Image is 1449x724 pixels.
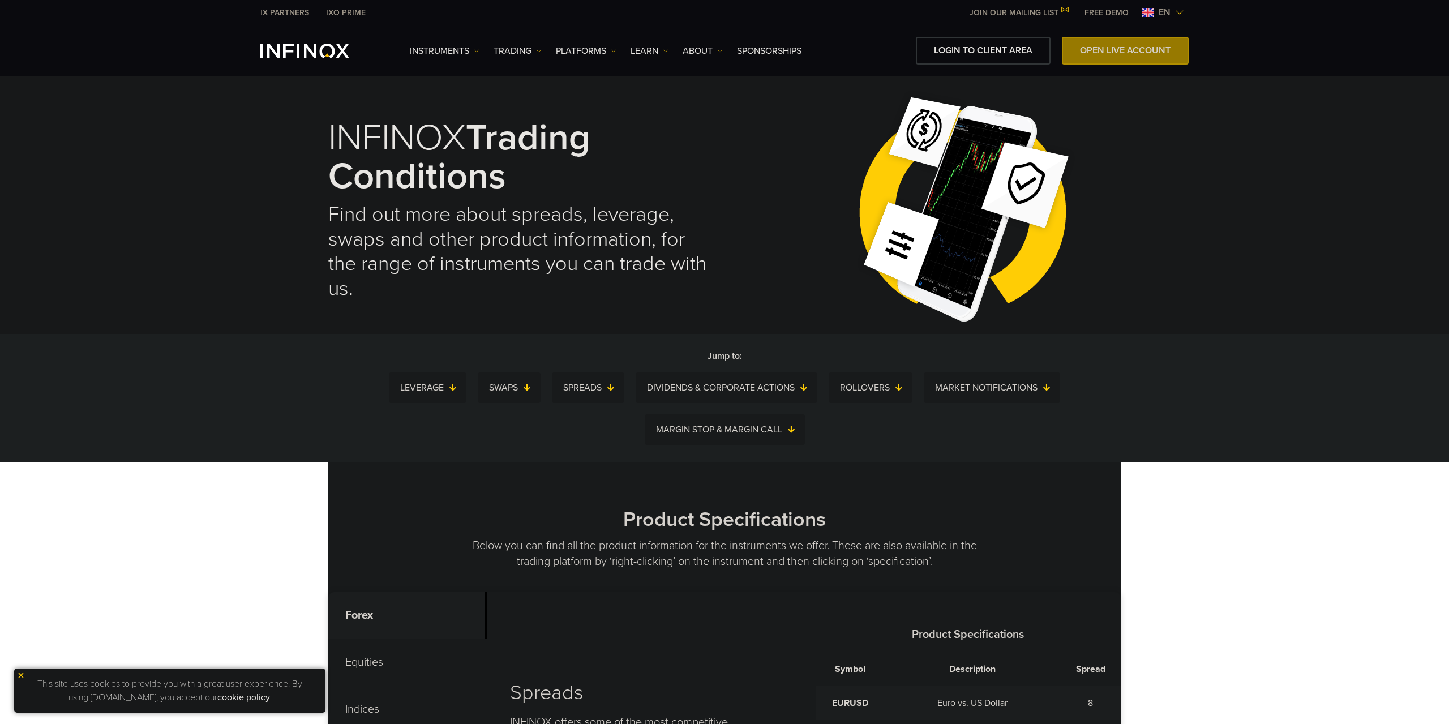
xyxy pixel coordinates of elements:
[217,692,270,703] a: cookie policy
[816,686,885,720] td: EURUSD
[400,380,466,396] a: LEVERAGE
[840,380,912,396] a: ROLLOVERS
[563,380,624,396] a: SPREADS
[17,671,25,679] img: yellow close icon
[912,628,1024,641] strong: Product Specifications
[328,592,487,639] p: Forex
[1076,7,1137,19] a: INFINOX MENU
[260,44,376,58] a: INFINOX Logo
[816,652,885,686] th: Symbol
[961,8,1076,18] a: JOIN OUR MAILING LIST
[737,44,801,58] a: SPONSORSHIPS
[647,380,817,396] a: DIVIDENDS & CORPORATE ACTIONS
[328,119,709,196] h1: INFINOX
[20,674,320,707] p: This site uses cookies to provide you with a great user experience. By using [DOMAIN_NAME], you a...
[916,37,1051,65] a: LOGIN TO CLIENT AREA
[1062,37,1189,65] a: OPEN LIVE ACCOUNT
[1061,686,1121,720] td: 8
[252,7,318,19] a: INFINOX
[885,652,1061,686] th: Description
[1154,6,1175,19] span: en
[463,538,987,569] p: Below you can find all the product information for the instruments we offer. These are also avail...
[683,44,723,58] a: ABOUT
[708,350,742,362] strong: Jump to:
[935,380,1060,396] a: MARKET NOTIFICATIONS
[885,686,1061,720] td: Euro vs. US Dollar
[494,44,542,58] a: TRADING
[510,680,754,705] h3: Spreads
[631,44,668,58] a: Learn
[318,7,374,19] a: INFINOX
[556,44,616,58] a: PLATFORMS
[328,115,590,199] strong: Trading conditions
[1061,652,1121,686] th: Spread
[328,639,487,686] p: Equities
[656,422,805,438] a: MARGIN STOP & MARGIN CALL
[489,380,541,396] a: SWAPS
[410,44,479,58] a: Instruments
[328,202,709,302] h2: Find out more about spreads, leverage, swaps and other product information, for the range of inst...
[623,507,826,532] strong: Product Specifications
